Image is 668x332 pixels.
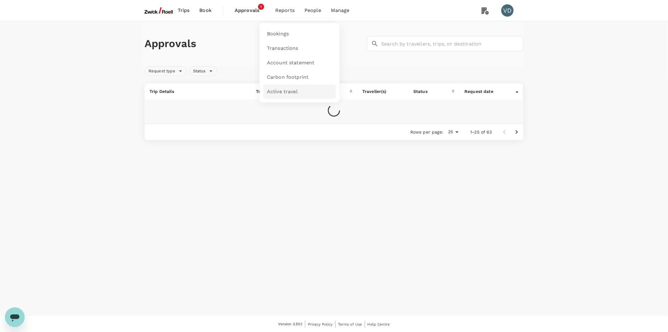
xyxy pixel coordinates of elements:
a: Terms of Use [338,321,362,328]
a: Bookings [263,27,336,41]
div: Travel date [256,88,307,94]
span: Trips [178,7,190,14]
a: Carbon footprint [263,70,336,85]
p: Traveller(s) [362,88,404,94]
div: 25 [446,127,460,136]
a: Transactions [263,41,336,56]
div: VD [501,4,514,17]
span: Manage [331,7,350,14]
span: Book [199,7,212,14]
div: Status [413,88,452,94]
img: ZwickRoell Pte. Ltd. [145,4,173,17]
span: Transactions [267,45,298,52]
span: People [304,7,321,14]
span: Status [189,68,209,74]
span: Request type [145,68,179,74]
span: Bookings [267,30,289,38]
a: Active travel [263,85,336,99]
iframe: Schaltfläche zum Öffnen des Messaging-Fensters [5,307,25,327]
span: Version 3.50.1 [278,321,303,327]
h1: Approvals [145,37,364,50]
div: Status [189,66,217,76]
a: Privacy Policy [308,321,333,328]
p: Trip Details [149,88,246,94]
a: Help Centre [368,321,390,328]
span: Help Centre [368,322,390,326]
button: Go to next page [511,126,523,138]
span: Reports [275,7,295,14]
div: Request type [145,66,187,76]
p: 1–25 of 63 [471,129,492,135]
span: Privacy Policy [308,322,333,326]
span: 1 [258,4,264,10]
div: Request date [464,88,516,94]
span: Carbon footprint [267,74,308,81]
p: Rows per page: [410,129,443,135]
span: Approvals [235,7,265,14]
input: Search by travellers, trips, or destination [381,36,523,51]
span: Active travel [267,88,298,95]
a: Account statement [263,56,336,70]
span: Terms of Use [338,322,362,326]
span: Account statement [267,59,315,66]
